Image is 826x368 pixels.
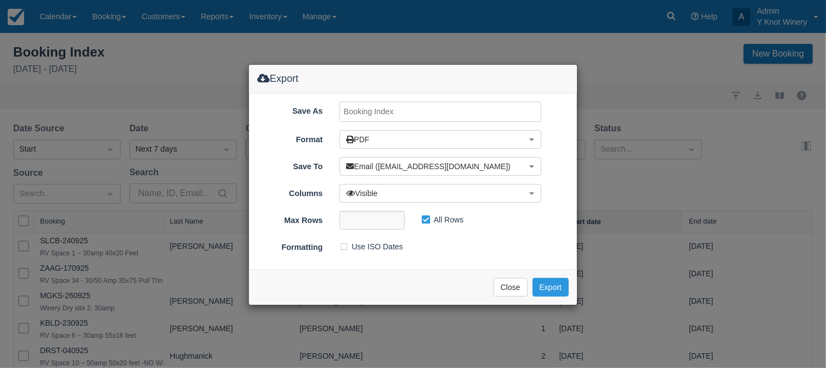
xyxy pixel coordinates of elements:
[249,102,331,117] label: Save As
[249,130,331,146] label: Format
[340,238,410,255] label: Use ISO Dates
[340,102,542,122] input: Booking Index
[421,211,471,228] label: All Rows
[421,215,471,224] span: All Rows
[340,130,542,149] button: PDF
[340,242,410,250] span: Use ISO Dates
[347,162,511,171] span: Email ([EMAIL_ADDRESS][DOMAIN_NAME])
[347,135,370,144] span: PDF
[347,189,378,198] span: Visible
[257,73,569,85] h4: Export
[249,238,331,253] label: Formatting
[249,157,331,172] label: Save To
[249,211,331,226] label: Max Rows
[340,157,542,176] button: Email ([EMAIL_ADDRESS][DOMAIN_NAME])
[340,184,542,203] button: Visible
[494,278,528,297] button: Close
[533,278,569,297] button: Export
[249,184,331,199] label: Columns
